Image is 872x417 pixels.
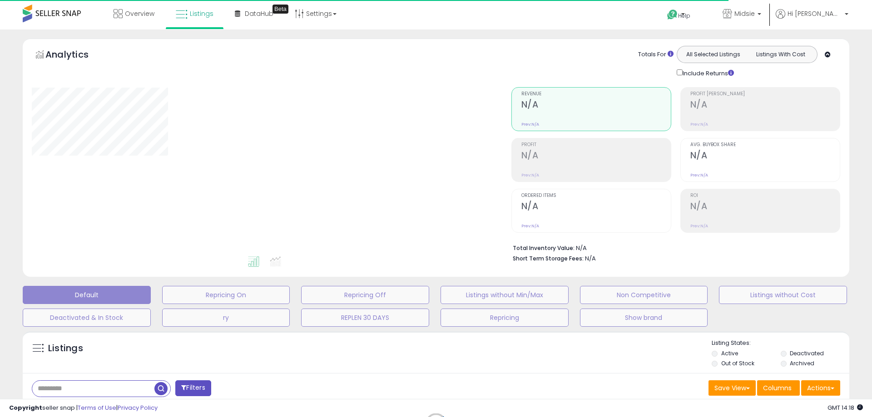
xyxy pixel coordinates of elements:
[690,92,840,97] span: Profit [PERSON_NAME]
[441,309,569,327] button: Repricing
[521,99,671,112] h2: N/A
[585,254,596,263] span: N/A
[679,49,747,60] button: All Selected Listings
[690,223,708,229] small: Prev: N/A
[670,68,745,78] div: Include Returns
[45,48,106,63] h5: Analytics
[521,122,539,127] small: Prev: N/A
[245,9,273,18] span: DataHub
[660,2,708,29] a: Help
[125,9,154,18] span: Overview
[638,50,674,59] div: Totals For
[513,242,833,253] li: N/A
[23,286,151,304] button: Default
[521,193,671,198] span: Ordered Items
[513,255,584,262] b: Short Term Storage Fees:
[441,286,569,304] button: Listings without Min/Max
[690,201,840,213] h2: N/A
[521,223,539,229] small: Prev: N/A
[23,309,151,327] button: Deactivated & In Stock
[788,9,842,18] span: Hi [PERSON_NAME]
[678,12,690,20] span: Help
[513,244,575,252] b: Total Inventory Value:
[521,92,671,97] span: Revenue
[690,122,708,127] small: Prev: N/A
[690,142,840,147] span: Avg. Buybox Share
[690,193,840,198] span: ROI
[747,49,814,60] button: Listings With Cost
[690,172,708,178] small: Prev: N/A
[580,286,708,304] button: Non Competitive
[521,172,539,178] small: Prev: N/A
[734,9,755,18] span: Midsie
[690,99,840,112] h2: N/A
[521,150,671,162] h2: N/A
[301,286,429,304] button: Repricing Off
[521,142,671,147] span: Profit
[580,309,708,327] button: Show brand
[9,403,42,412] strong: Copyright
[9,404,158,412] div: seller snap | |
[776,9,848,29] a: Hi [PERSON_NAME]
[162,309,290,327] button: ry
[162,286,290,304] button: Repricing On
[272,5,288,14] div: Tooltip anchor
[690,150,840,162] h2: N/A
[719,286,847,304] button: Listings without Cost
[190,9,213,18] span: Listings
[301,309,429,327] button: REPLEN 30 DAYS
[521,201,671,213] h2: N/A
[667,9,678,20] i: Get Help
